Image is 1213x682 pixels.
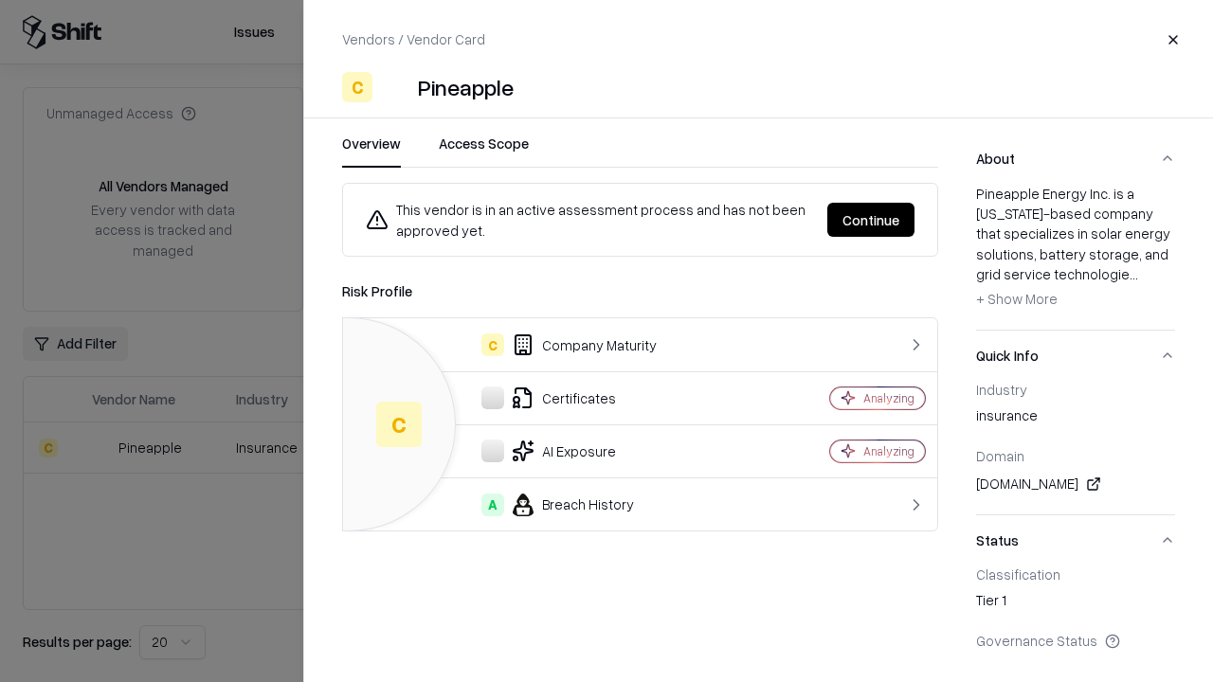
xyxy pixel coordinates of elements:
div: [DOMAIN_NAME] [976,473,1175,495]
img: Pineapple [380,72,410,102]
div: About [976,184,1175,330]
button: Continue [827,203,914,237]
div: A [481,494,504,516]
div: Domain [976,447,1175,464]
div: AI Exposure [358,440,764,462]
div: Pineapple [418,72,514,102]
div: Breach History [358,494,764,516]
div: C [481,333,504,356]
div: Company Maturity [358,333,764,356]
div: insurance [976,405,1175,432]
button: Status [976,515,1175,565]
span: + Show More [976,290,1058,307]
span: ... [1130,265,1138,282]
div: This vendor is in an active assessment process and has not been approved yet. [366,199,812,241]
div: Quick Info [976,381,1175,514]
div: Classification [976,565,1175,583]
button: Overview [342,134,401,168]
p: Vendors / Vendor Card [342,29,485,49]
div: Pineapple Energy Inc. is a [US_STATE]-based company that specializes in solar energy solutions, b... [976,184,1175,314]
div: C [376,402,422,447]
button: Access Scope [439,134,529,168]
div: C [342,72,372,102]
div: Tier 1 [976,590,1175,617]
div: Governance Status [976,632,1175,649]
div: Industry [976,381,1175,398]
button: About [976,134,1175,184]
div: Analyzing [863,443,914,459]
div: Risk Profile [342,279,938,302]
div: Analyzing [863,390,914,406]
button: Quick Info [976,331,1175,381]
button: + Show More [976,284,1058,314]
div: Certificates [358,386,764,409]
